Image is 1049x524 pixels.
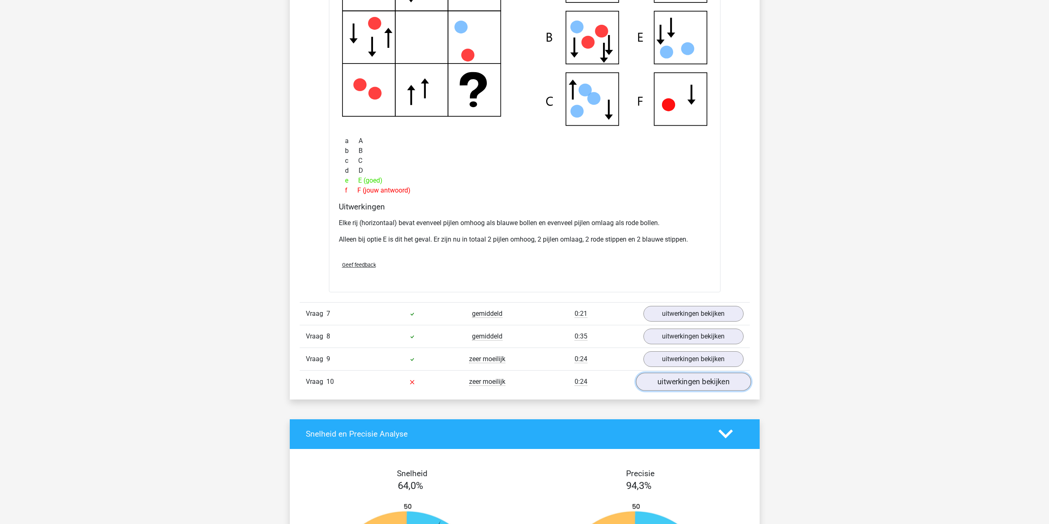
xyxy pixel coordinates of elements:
[643,306,744,322] a: uitwerkingen bekijken
[306,354,326,364] span: Vraag
[575,355,587,363] span: 0:24
[339,186,711,195] div: F (jouw antwoord)
[469,355,505,363] span: zeer moeilijk
[345,156,358,166] span: c
[339,166,711,176] div: D
[636,373,751,391] a: uitwerkingen bekijken
[345,146,359,156] span: b
[534,469,747,478] h4: Precisie
[398,480,423,491] span: 64,0%
[326,310,330,317] span: 7
[339,202,711,211] h4: Uitwerkingen
[345,176,358,186] span: e
[345,186,357,195] span: f
[643,351,744,367] a: uitwerkingen bekijken
[643,329,744,344] a: uitwerkingen bekijken
[472,332,502,341] span: gemiddeld
[575,310,587,318] span: 0:21
[339,218,711,228] p: Elke rij (horizontaal) bevat evenveel pijlen omhoog als blauwe bollen en evenveel pijlen omlaag a...
[575,378,587,386] span: 0:24
[472,310,502,318] span: gemiddeld
[326,355,330,363] span: 9
[339,156,711,166] div: C
[339,235,711,244] p: Alleen bij optie E is dit het geval. Er zijn nu in totaal 2 pijlen omhoog, 2 pijlen omlaag, 2 rod...
[306,377,326,387] span: Vraag
[345,166,359,176] span: d
[326,378,334,385] span: 10
[469,378,505,386] span: zeer moeilijk
[306,309,326,319] span: Vraag
[326,332,330,340] span: 8
[306,469,519,478] h4: Snelheid
[339,146,711,156] div: B
[575,332,587,341] span: 0:35
[306,331,326,341] span: Vraag
[339,176,711,186] div: E (goed)
[345,136,359,146] span: a
[306,429,706,439] h4: Snelheid en Precisie Analyse
[626,480,652,491] span: 94,3%
[342,262,376,268] span: Geef feedback
[339,136,711,146] div: A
